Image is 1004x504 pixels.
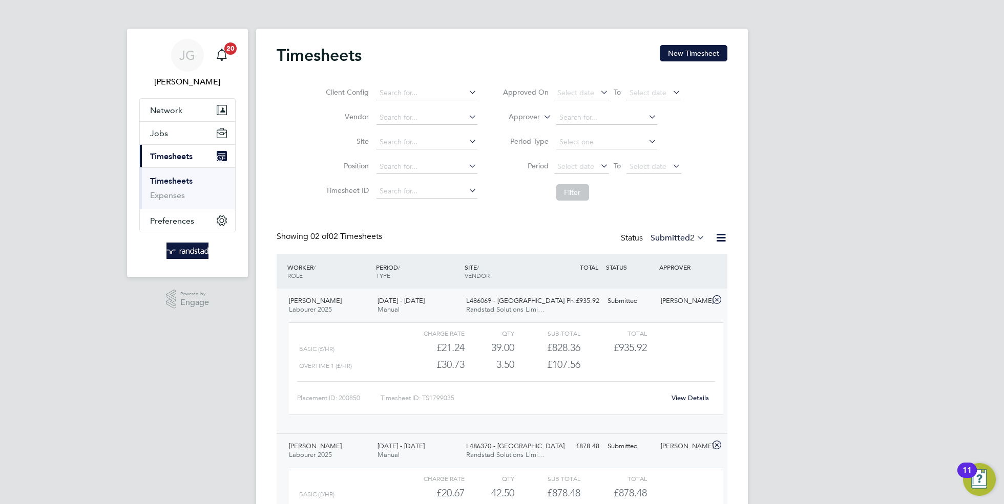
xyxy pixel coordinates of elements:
[630,162,667,171] span: Select date
[399,327,465,339] div: Charge rate
[465,485,514,501] div: 42.50
[150,216,194,226] span: Preferences
[465,327,514,339] div: QTY
[323,137,369,146] label: Site
[180,49,196,62] span: JG
[378,442,425,450] span: [DATE] - [DATE]
[150,176,193,186] a: Timesheets
[399,356,465,373] div: £30.73
[277,45,362,65] h2: Timesheets
[558,162,595,171] span: Select date
[514,356,580,373] div: £107.56
[376,111,477,125] input: Search for...
[398,263,400,271] span: /
[289,450,332,459] span: Labourer 2025
[166,243,209,259] img: randstad-logo-retina.png
[466,442,564,450] span: L486370 - [GEOGRAPHIC_DATA]
[139,76,236,88] span: James Garrard
[466,296,580,305] span: L486069 - [GEOGRAPHIC_DATA] Ph…
[690,233,695,243] span: 2
[514,327,580,339] div: Sub Total
[399,472,465,485] div: Charge rate
[651,233,705,243] label: Submitted
[630,88,667,97] span: Select date
[127,29,248,277] nav: Main navigation
[603,258,657,276] div: STATUS
[963,470,972,484] div: 11
[310,231,329,242] span: 02 of
[672,393,709,402] a: View Details
[140,145,235,167] button: Timesheets
[140,99,235,121] button: Network
[224,42,237,55] span: 20
[277,231,384,242] div: Showing
[212,39,232,72] a: 20
[614,341,647,354] span: £935.92
[180,298,209,307] span: Engage
[657,258,710,276] div: APPROVER
[503,137,549,146] label: Period Type
[378,450,400,459] span: Manual
[297,390,381,406] div: Placement ID: 200850
[289,442,342,450] span: [PERSON_NAME]
[556,111,657,125] input: Search for...
[140,209,235,232] button: Preferences
[287,271,303,279] span: ROLE
[323,112,369,121] label: Vendor
[477,263,479,271] span: /
[150,128,168,138] span: Jobs
[580,472,646,485] div: Total
[310,231,382,242] span: 02 Timesheets
[603,293,657,310] div: Submitted
[376,271,390,279] span: TYPE
[963,463,996,496] button: Open Resource Center, 11 new notifications
[299,362,352,369] span: Overtime 1 (£/HR)
[550,438,603,455] div: £878.48
[503,87,549,97] label: Approved On
[376,86,477,100] input: Search for...
[299,491,334,498] span: Basic (£/HR)
[180,290,209,298] span: Powered by
[611,159,624,172] span: To
[323,161,369,170] label: Position
[503,161,549,170] label: Period
[140,167,235,209] div: Timesheets
[378,305,400,314] span: Manual
[399,485,465,501] div: £20.67
[465,472,514,485] div: QTY
[465,356,514,373] div: 3.50
[494,112,540,122] label: Approver
[462,258,551,284] div: SITE
[465,271,490,279] span: VENDOR
[289,305,332,314] span: Labourer 2025
[166,290,210,309] a: Powered byEngage
[140,122,235,144] button: Jobs
[150,151,193,161] span: Timesheets
[289,296,342,305] span: [PERSON_NAME]
[373,258,462,284] div: PERIOD
[558,88,595,97] span: Select date
[657,293,710,310] div: [PERSON_NAME]
[466,450,545,459] span: Randstad Solutions Limi…
[580,263,598,271] span: TOTAL
[313,263,316,271] span: /
[514,485,580,501] div: £878.48
[514,339,580,356] div: £828.36
[611,85,624,99] span: To
[621,231,707,246] div: Status
[381,390,665,406] div: Timesheet ID: TS1799035
[323,186,369,195] label: Timesheet ID
[550,293,603,310] div: £935.92
[378,296,425,305] span: [DATE] - [DATE]
[323,87,369,97] label: Client Config
[465,339,514,356] div: 39.00
[556,184,589,201] button: Filter
[150,105,182,115] span: Network
[299,345,334,353] span: Basic (£/HR)
[603,438,657,455] div: Submitted
[376,160,477,174] input: Search for...
[285,258,373,284] div: WORKER
[556,135,657,149] input: Select one
[657,438,710,455] div: [PERSON_NAME]
[376,184,477,199] input: Search for...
